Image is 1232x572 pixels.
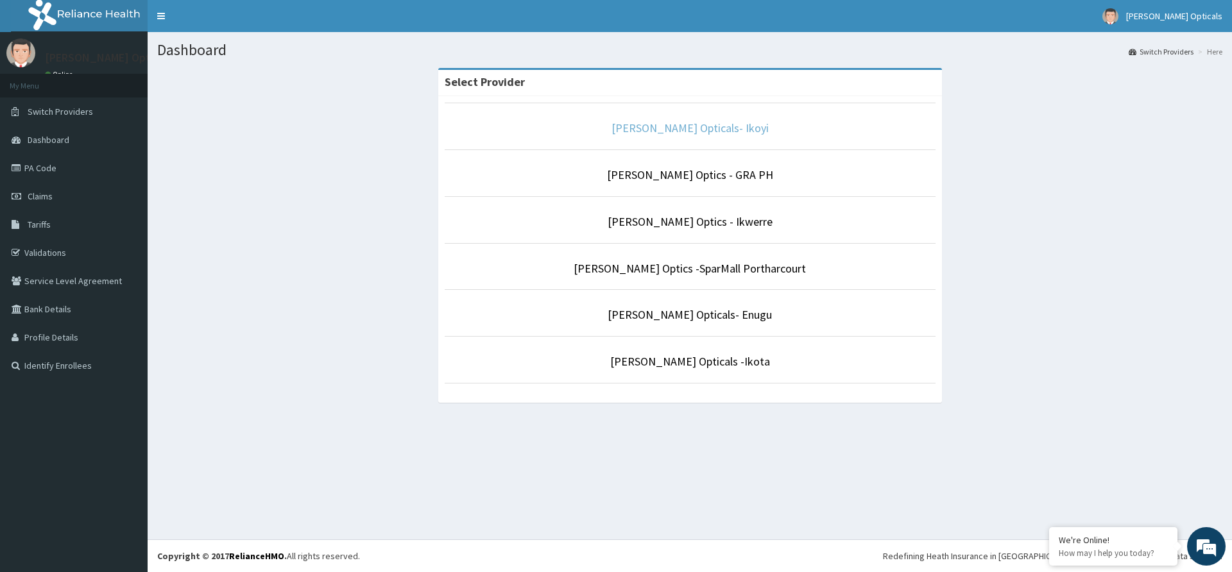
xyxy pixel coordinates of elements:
[610,354,770,369] a: [PERSON_NAME] Opticals -Ikota
[1129,46,1193,57] a: Switch Providers
[6,38,35,67] img: User Image
[28,219,51,230] span: Tariffs
[574,261,806,276] a: [PERSON_NAME] Optics -SparMall Portharcourt
[28,134,69,146] span: Dashboard
[157,42,1222,58] h1: Dashboard
[229,550,284,562] a: RelianceHMO
[445,74,525,89] strong: Select Provider
[45,52,173,63] p: [PERSON_NAME] Opticals
[148,539,1232,572] footer: All rights reserved.
[612,121,769,135] a: [PERSON_NAME] Opticals- Ikoyi
[607,167,773,182] a: [PERSON_NAME] Optics - GRA PH
[1102,8,1118,24] img: User Image
[1126,10,1222,22] span: [PERSON_NAME] Opticals
[883,550,1222,562] div: Redefining Heath Insurance in [GEOGRAPHIC_DATA] using Telemedicine and Data Science!
[28,190,53,202] span: Claims
[608,307,772,322] a: [PERSON_NAME] Opticals- Enugu
[28,106,93,117] span: Switch Providers
[45,70,76,79] a: Online
[157,550,287,562] strong: Copyright © 2017 .
[1195,46,1222,57] li: Here
[1059,548,1168,559] p: How may I help you today?
[608,214,773,229] a: [PERSON_NAME] Optics - Ikwerre
[1059,534,1168,546] div: We're Online!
